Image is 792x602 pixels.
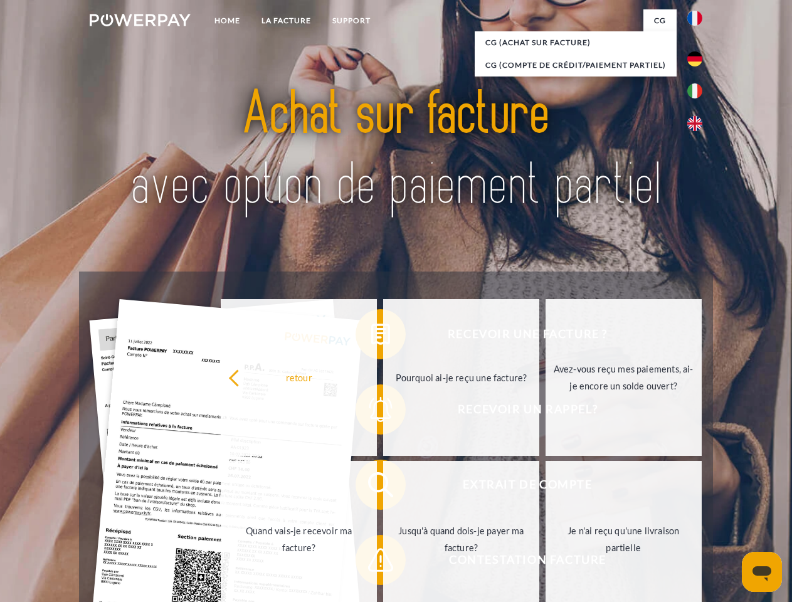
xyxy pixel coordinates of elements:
img: it [687,83,702,98]
img: fr [687,11,702,26]
img: en [687,116,702,131]
iframe: Bouton de lancement de la fenêtre de messagerie [742,552,782,592]
div: retour [228,369,369,386]
div: Jusqu'à quand dois-je payer ma facture? [391,522,532,556]
img: logo-powerpay-white.svg [90,14,191,26]
a: Avez-vous reçu mes paiements, ai-je encore un solde ouvert? [546,299,702,456]
img: title-powerpay_fr.svg [120,60,672,240]
a: CG (Compte de crédit/paiement partiel) [475,54,677,77]
div: Pourquoi ai-je reçu une facture? [391,369,532,386]
a: Home [204,9,251,32]
div: Avez-vous reçu mes paiements, ai-je encore un solde ouvert? [553,361,694,394]
a: Support [322,9,381,32]
a: CG (achat sur facture) [475,31,677,54]
a: CG [643,9,677,32]
a: LA FACTURE [251,9,322,32]
div: Je n'ai reçu qu'une livraison partielle [553,522,694,556]
img: de [687,51,702,66]
div: Quand vais-je recevoir ma facture? [228,522,369,556]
